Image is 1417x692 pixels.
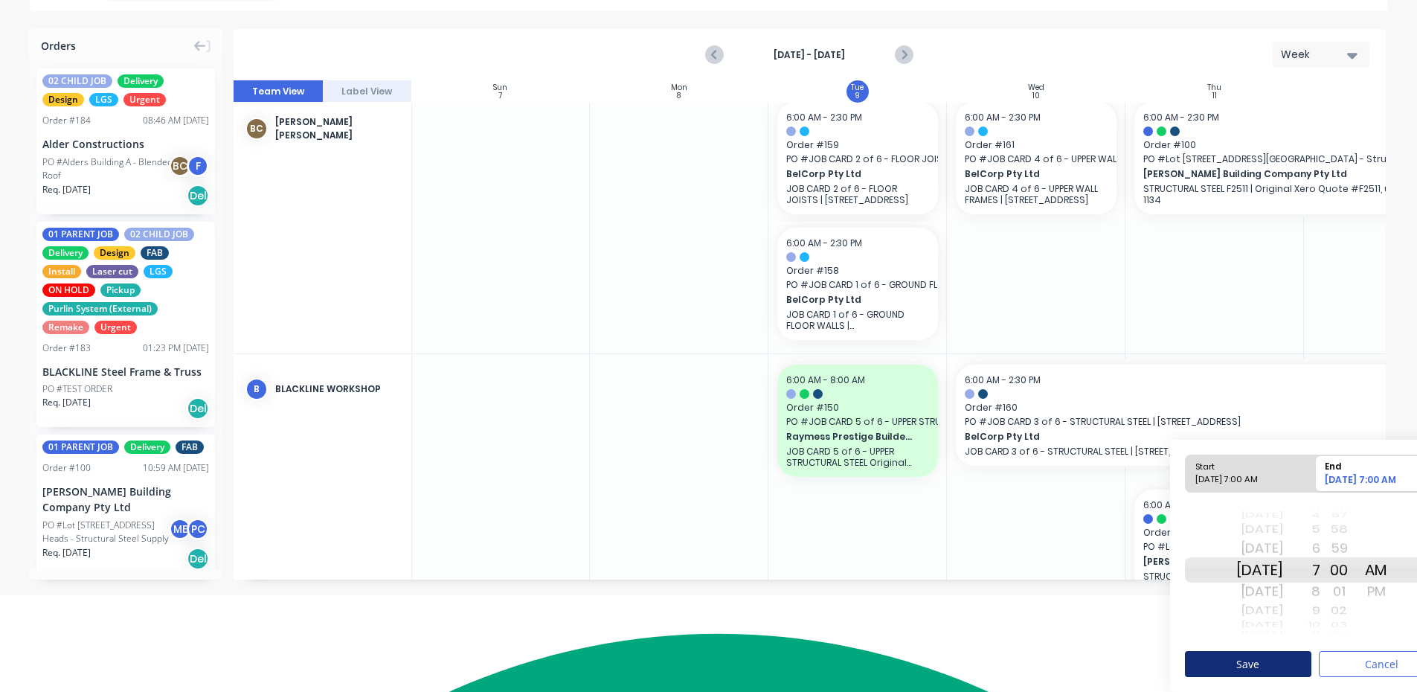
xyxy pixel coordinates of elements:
span: PO # JOB CARD 4 of 6 - UPPER WALL FRAMES | [STREET_ADDRESS] [965,153,1108,166]
button: Save [1185,651,1311,677]
div: Minute [1320,500,1357,640]
span: Remake [42,321,89,334]
span: FAB [176,440,204,454]
div: 10 [1283,618,1320,631]
div: [DATE] [1236,630,1283,635]
div: PC [187,518,209,540]
button: Label View [323,80,412,103]
span: Orders [41,38,76,54]
div: Mon [671,83,687,92]
span: PO # JOB CARD 1 of 6 - GROUND FLOOR WALLS [786,278,929,292]
p: JOB CARD 5 of 6 - UPPER STRUCTURAL STEEL Original Xero QUote - QU-0984 [786,446,929,468]
div: 3 [1283,506,1320,510]
div: PO #Alders Building A - Blended Roof [42,156,173,182]
div: [DATE] [1236,520,1283,539]
div: [DATE] [1236,536,1283,560]
div: [DATE] [1236,580,1283,603]
span: Raymess Prestige Builders Pty Ltd [786,430,915,443]
div: 11 [1212,92,1217,100]
span: PO # JOB CARD 2 of 6 - FLOOR JOISTS | [STREET_ADDRESS] [786,153,929,166]
div: [DATE] [1236,601,1283,621]
div: [PERSON_NAME] Building Company Pty Ltd [42,484,209,515]
div: Start [1190,455,1298,474]
div: ME [169,518,191,540]
div: PM [1357,580,1395,603]
span: FAB [141,246,169,260]
div: 10 [1032,92,1040,100]
span: PO # JOB CARD 5 of 6 - UPPER STRUCTURAL STEEL [786,415,929,429]
span: 02 CHILD JOB [124,228,194,241]
div: 03 [1320,618,1357,631]
div: BLACKLINE Steel Frame & Truss [42,364,209,379]
div: AM [1357,557,1395,583]
div: B [245,378,268,400]
div: 00 [1320,557,1357,583]
div: Thu [1207,83,1221,92]
div: Tue [851,83,864,92]
div: 04 [1320,630,1357,635]
div: BC [245,118,268,140]
span: Order # 158 [786,264,929,278]
span: Install [42,265,81,278]
div: 59 [1320,536,1357,560]
span: Urgent [94,321,137,334]
span: 6:00 AM - 8:00 AM [786,374,865,386]
div: 56 [1320,506,1357,510]
span: Urgent [123,93,166,106]
div: BLACKLINE WORKSHOP [275,382,399,396]
span: 6:00 AM - 2:30 PM [786,237,862,249]
span: Laser cut [86,265,138,278]
span: Req. [DATE] [42,183,91,196]
div: 10:59 AM [DATE] [143,461,209,475]
span: 6:00 AM - 2:30 PM [965,374,1041,386]
div: Del [187,548,209,570]
div: [DATE] [1236,557,1283,583]
span: Order # 161 [965,138,1108,152]
span: Delivery [118,74,164,88]
span: BelCorp Pty Ltd [786,167,915,181]
div: 02 [1320,601,1357,621]
div: F [187,155,209,177]
p: JOB CARD 2 of 6 - FLOOR JOISTS | [STREET_ADDRESS] [786,183,929,205]
div: [DATE] [1236,509,1283,522]
div: 57 [1320,509,1357,522]
div: BC [169,155,191,177]
div: [DATE] [1236,618,1283,631]
div: Wed [1028,83,1044,92]
span: Req. [DATE] [42,546,91,560]
span: Delivery [42,246,89,260]
span: 01 PARENT JOB [42,440,119,454]
div: Alder Constructions [42,136,209,152]
div: 5 [1283,520,1320,539]
span: LGS [89,93,118,106]
span: ON HOLD [42,283,95,297]
span: Design [42,93,84,106]
span: Delivery [124,440,170,454]
div: 8 [677,92,681,100]
div: [PERSON_NAME] [PERSON_NAME] [275,115,399,142]
div: 4 [1283,509,1320,522]
div: Hour [1283,500,1320,640]
div: 9 [1283,601,1320,621]
div: 6 [1283,536,1320,560]
span: Pickup [100,283,141,297]
span: Req. [DATE] [42,396,91,409]
div: Week [1281,47,1349,63]
span: Design [94,246,135,260]
div: Date [1236,500,1283,640]
span: Purlin System (External) [42,302,158,315]
strong: [DATE] - [DATE] [735,48,884,62]
span: BelCorp Pty Ltd [786,293,915,307]
div: 01 [1320,580,1357,603]
p: JOB CARD 4 of 6 - UPPER WALL FRAMES | [STREET_ADDRESS] [965,183,1108,205]
div: 9 [855,92,860,100]
div: Del [187,185,209,207]
div: [DATE] 7:00 AM [1190,473,1298,492]
span: Order # 150 [786,401,929,414]
div: 58 [1320,520,1357,539]
div: PO #Lot [STREET_ADDRESS] Heads - Structural Steel Supply [42,519,173,545]
div: Order # 183 [42,342,91,355]
div: 01:23 PM [DATE] [143,342,209,355]
button: Team View [234,80,323,103]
